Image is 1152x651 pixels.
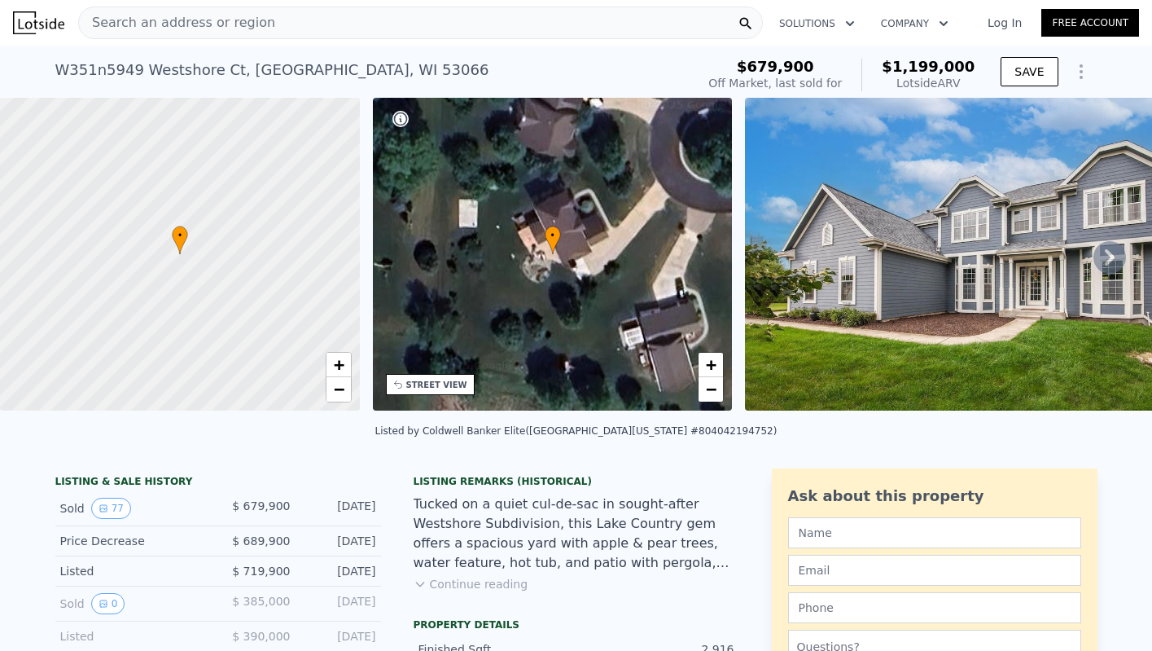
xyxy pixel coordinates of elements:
div: Property details [414,618,739,631]
div: Ask about this property [788,485,1081,508]
div: Off Market, last sold for [708,75,842,91]
span: $1,199,000 [882,58,975,75]
span: • [545,228,561,243]
div: [DATE] [304,628,376,644]
button: Solutions [766,9,868,38]
button: View historical data [91,498,131,519]
div: Listing Remarks (Historical) [414,475,739,488]
button: Company [868,9,961,38]
div: LISTING & SALE HISTORY [55,475,381,491]
div: Lotside ARV [882,75,975,91]
span: $679,900 [737,58,814,75]
button: Show Options [1065,55,1097,88]
a: Zoom out [699,377,723,402]
div: [DATE] [304,593,376,614]
span: $ 385,000 [232,595,290,608]
span: • [172,228,188,243]
input: Phone [788,592,1081,623]
button: Continue reading [414,576,528,592]
div: Price Decrease [60,533,205,549]
div: Listed [60,563,205,579]
span: $ 689,900 [232,534,290,548]
span: + [706,354,716,375]
a: Log In [968,15,1041,31]
a: Zoom in [699,353,723,377]
div: W351n5949 Westshore Ct , [GEOGRAPHIC_DATA] , WI 53066 [55,59,489,81]
button: View historical data [91,593,125,614]
div: [DATE] [304,563,376,579]
div: • [172,226,188,254]
div: • [545,226,561,254]
span: − [706,379,716,399]
button: SAVE [1001,57,1058,86]
span: $ 390,000 [232,630,290,643]
div: Listed [60,628,205,644]
span: $ 679,900 [232,499,290,512]
span: Search an address or region [79,13,275,33]
div: Listed by Coldwell Banker Elite ([GEOGRAPHIC_DATA][US_STATE] #804042194752) [375,425,777,437]
div: Sold [60,498,205,519]
a: Zoom out [326,377,351,402]
span: $ 719,900 [232,565,290,578]
div: Sold [60,593,205,614]
div: Tucked on a quiet cul-de-sac in sought-after Westshore Subdivision, this Lake Country gem offers ... [414,495,739,573]
span: + [333,354,344,375]
a: Free Account [1041,9,1139,37]
input: Name [788,517,1081,548]
input: Email [788,555,1081,586]
img: Lotside [13,11,64,34]
div: [DATE] [304,533,376,549]
a: Zoom in [326,353,351,377]
div: [DATE] [304,498,376,519]
span: − [333,379,344,399]
div: STREET VIEW [406,379,467,391]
